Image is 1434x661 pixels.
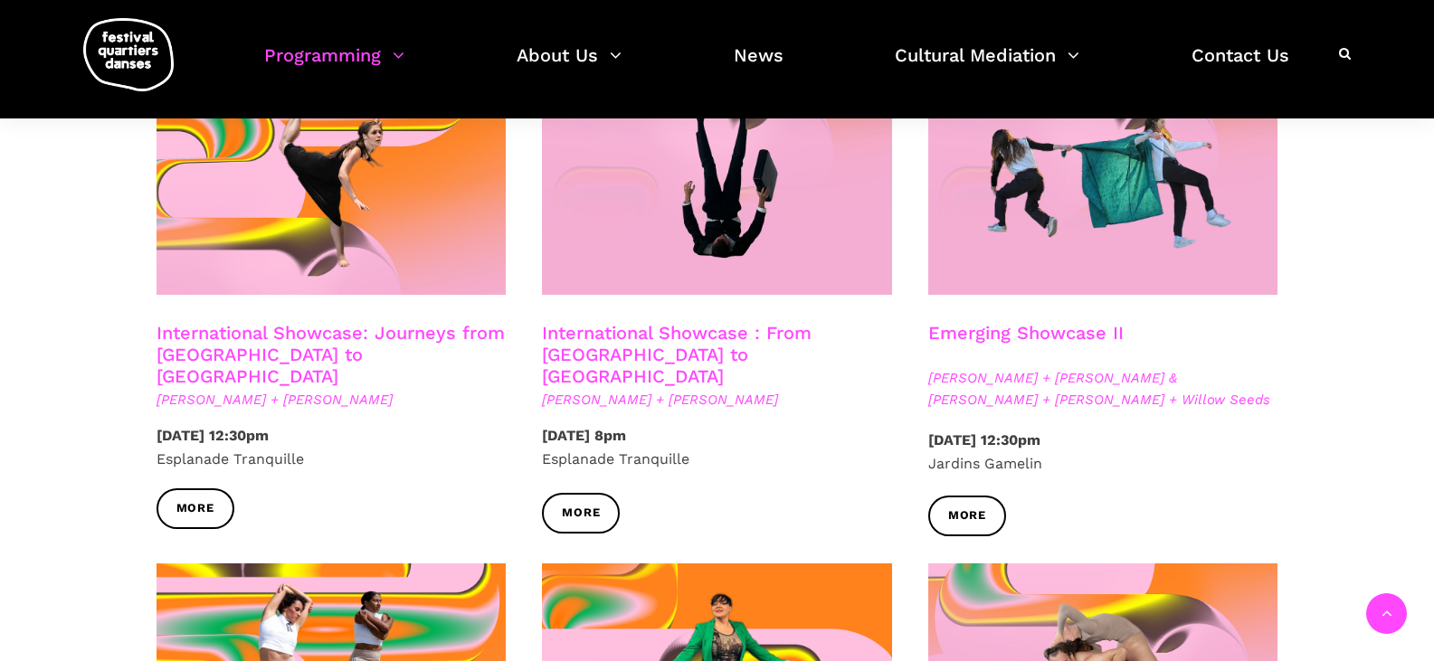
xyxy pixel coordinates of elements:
a: Contact Us [1192,40,1289,93]
a: Programming [264,40,404,93]
a: Cultural Mediation [895,40,1079,93]
a: News [734,40,783,93]
span: More [948,506,986,525]
span: Esplanade Tranquille [542,450,689,467]
a: About Us [517,40,622,93]
a: More [928,496,1006,536]
a: More [542,493,620,534]
a: Emerging Showcase II [928,322,1124,344]
span: [PERSON_NAME] + [PERSON_NAME] [157,389,507,411]
h3: International Showcase: Journeys from [GEOGRAPHIC_DATA] to [GEOGRAPHIC_DATA] [157,322,507,387]
strong: [DATE] 8pm [542,427,626,444]
span: [PERSON_NAME] + [PERSON_NAME] [542,389,892,411]
span: More [176,499,214,518]
span: Esplanade Tranquille [157,450,304,467]
strong: [DATE] 12:30pm [928,431,1040,449]
p: Jardins Gamelin [928,429,1278,475]
strong: [DATE] 12:30pm [157,427,269,444]
a: International Showcase : From [GEOGRAPHIC_DATA] to [GEOGRAPHIC_DATA] [542,322,812,387]
span: More [562,504,600,523]
span: [PERSON_NAME] + [PERSON_NAME] & [PERSON_NAME] + [PERSON_NAME] + Willow Seeds [928,367,1278,411]
img: logo-fqd-med [83,18,174,91]
a: More [157,488,234,529]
